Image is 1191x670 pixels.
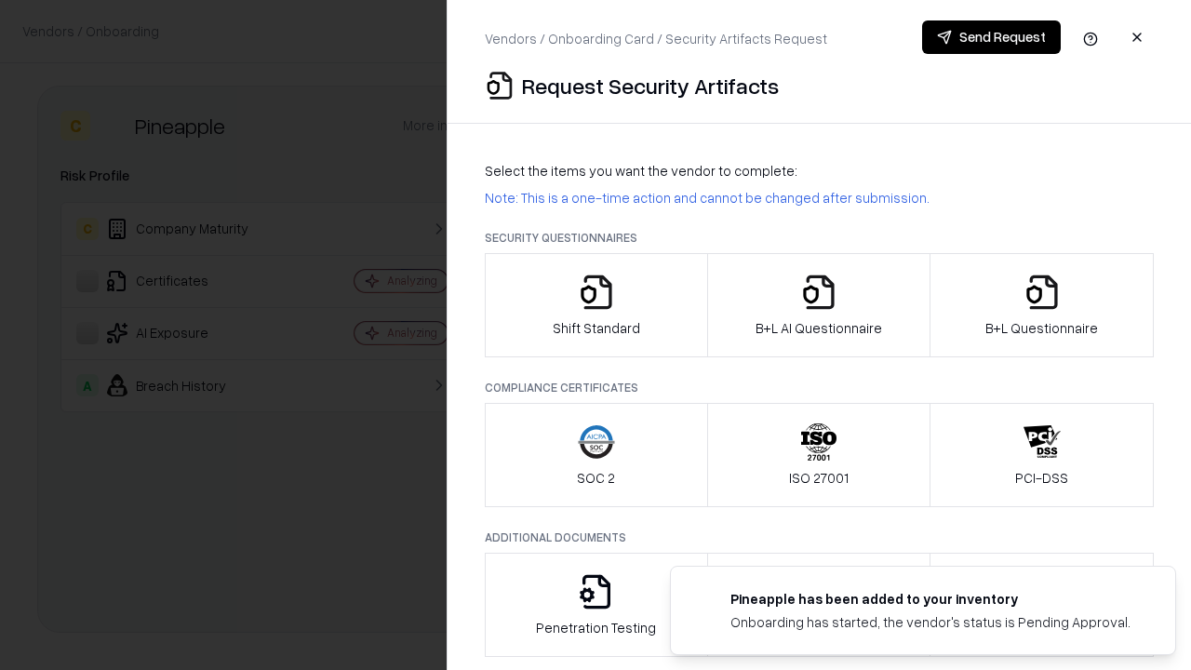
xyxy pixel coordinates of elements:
p: Note: This is a one-time action and cannot be changed after submission. [485,188,1154,208]
button: Penetration Testing [485,553,708,657]
button: Data Processing Agreement [930,553,1154,657]
p: Penetration Testing [536,618,656,637]
p: B+L AI Questionnaire [756,318,882,338]
p: PCI-DSS [1015,468,1068,488]
button: ISO 27001 [707,403,931,507]
p: Select the items you want the vendor to complete: [485,161,1154,181]
button: B+L AI Questionnaire [707,253,931,357]
button: PCI-DSS [930,403,1154,507]
p: SOC 2 [577,468,615,488]
p: ISO 27001 [789,468,849,488]
img: pineappleenergy.com [693,589,716,611]
button: B+L Questionnaire [930,253,1154,357]
button: Privacy Policy [707,553,931,657]
p: Request Security Artifacts [522,71,779,100]
p: Shift Standard [553,318,640,338]
div: Onboarding has started, the vendor's status is Pending Approval. [730,612,1131,632]
button: Send Request [922,20,1061,54]
p: B+L Questionnaire [985,318,1098,338]
p: Vendors / Onboarding Card / Security Artifacts Request [485,29,827,48]
button: SOC 2 [485,403,708,507]
div: Pineapple has been added to your inventory [730,589,1131,609]
button: Shift Standard [485,253,708,357]
p: Compliance Certificates [485,380,1154,395]
p: Security Questionnaires [485,230,1154,246]
p: Additional Documents [485,529,1154,545]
